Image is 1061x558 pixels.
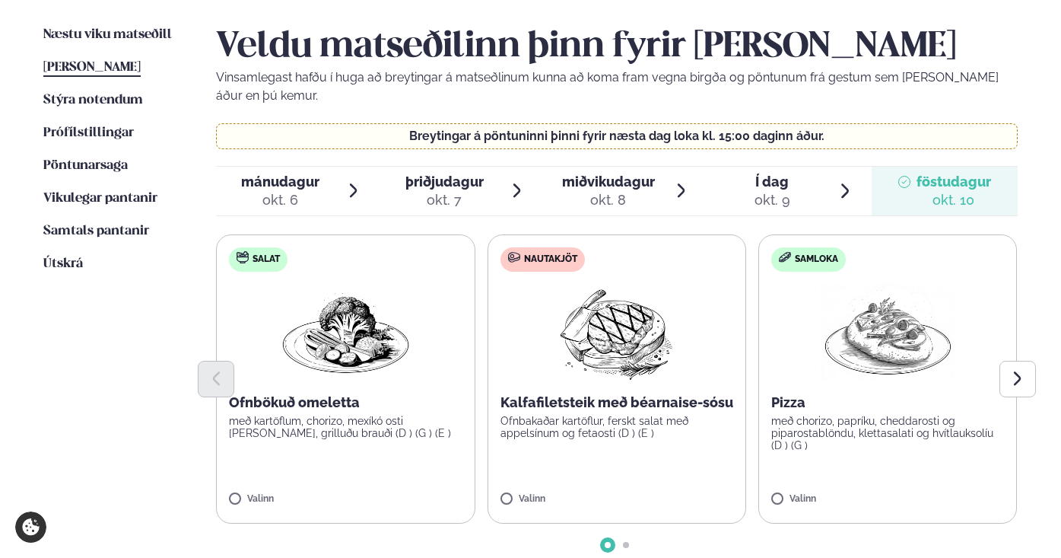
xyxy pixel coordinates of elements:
a: Útskrá [43,255,83,273]
img: salad.svg [237,251,249,263]
img: beef.svg [508,251,520,263]
p: Kalfafiletsteik með béarnaise-sósu [500,394,733,412]
a: [PERSON_NAME] [43,59,141,77]
img: sandwich-new-16px.svg [779,252,791,263]
span: Útskrá [43,257,83,270]
p: Pizza [771,394,1004,412]
a: Prófílstillingar [43,124,134,142]
p: Breytingar á pöntuninni þinni fyrir næsta dag loka kl. 15:00 daginn áður. [232,130,1002,142]
span: [PERSON_NAME] [43,61,141,74]
span: Nautakjöt [524,253,577,266]
span: mánudagur [241,174,319,190]
span: Go to slide 1 [605,542,611,548]
a: Stýra notendum [43,91,143,110]
p: Ofnbökuð omeletta [229,394,462,412]
div: okt. 6 [241,191,319,209]
a: Samtals pantanir [43,222,149,241]
div: okt. 9 [754,191,790,209]
a: Cookie settings [15,512,46,543]
a: Pöntunarsaga [43,157,128,175]
span: Prófílstillingar [43,126,134,139]
p: Ofnbakaðar kartöflur, ferskt salat með appelsínum og fetaosti (D ) (E ) [500,415,733,439]
span: miðvikudagur [562,174,655,190]
span: Í dag [754,173,790,191]
span: föstudagur [916,174,991,190]
span: Stýra notendum [43,94,143,107]
span: Pöntunarsaga [43,159,128,172]
a: Vikulegar pantanir [43,190,157,208]
div: okt. 10 [916,191,991,209]
span: Vikulegar pantanir [43,192,157,205]
p: Vinsamlegast hafðu í huga að breytingar á matseðlinum kunna að koma fram vegna birgða og pöntunum... [216,69,1017,105]
img: Beef-Meat.png [549,284,684,381]
button: Next slide [999,361,1036,397]
h2: Veldu matseðilinn þinn fyrir [PERSON_NAME] [216,26,1017,69]
img: Pizza-Bread.png [821,284,955,381]
img: Vegan.png [279,284,413,381]
span: Samtals pantanir [43,225,149,238]
div: okt. 7 [405,191,484,209]
p: með kartöflum, chorizo, mexíkó osti [PERSON_NAME], grilluðu brauði (D ) (G ) (E ) [229,415,462,439]
span: Næstu viku matseðill [43,28,172,41]
span: þriðjudagur [405,174,484,190]
span: Salat [253,253,280,266]
button: Previous slide [198,361,234,397]
div: okt. 8 [562,191,655,209]
span: Samloka [795,253,838,266]
a: Næstu viku matseðill [43,26,172,44]
span: Go to slide 2 [623,542,629,548]
p: með chorizo, papríku, cheddarosti og piparostablöndu, klettasalati og hvítlauksolíu (D ) (G ) [771,415,1004,451]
